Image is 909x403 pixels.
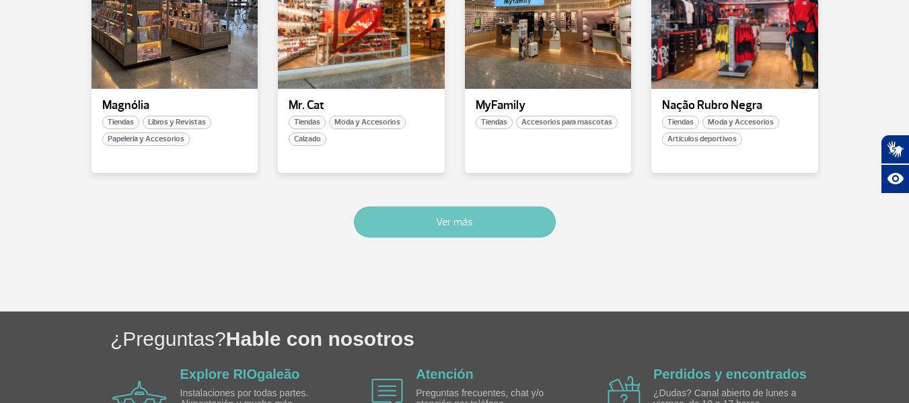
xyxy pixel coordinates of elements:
button: Ver más [354,207,556,237]
a: Atención [416,367,474,381]
span: Artículos deportivos [662,133,742,146]
span: Tiendas [662,116,699,129]
span: Tiendas [289,116,326,129]
p: MyFamily [476,99,621,112]
span: Tiendas [102,116,139,129]
span: Calzado [289,133,326,146]
h1: ¿Preguntas? [110,325,909,353]
span: Libros y Revistas [143,116,211,129]
p: Mr. Cat [289,99,434,112]
a: Explore RIOgaleão [180,367,300,381]
span: Papelería y Accesorios [102,133,190,146]
div: Plugin de acessibilidade da Hand Talk. [881,135,909,194]
p: Magnólia [102,99,248,112]
button: Abrir tradutor de língua de sinais. [881,135,909,164]
button: Abrir recursos assistivos. [881,164,909,194]
a: Perdidos y encontrados [653,367,807,381]
p: Nação Rubro Negra [662,99,807,112]
span: Accesorios para mascotas [516,116,618,129]
span: Moda y Accesorios [702,116,779,129]
span: Hable con nosotros [226,328,414,350]
span: Moda y Accesorios [329,116,406,129]
span: Tiendas [476,116,513,129]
